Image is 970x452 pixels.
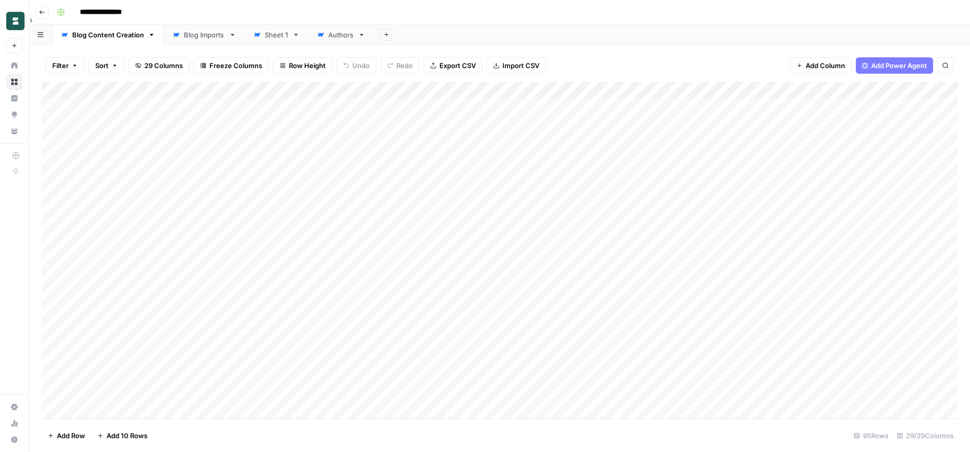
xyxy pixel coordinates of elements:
[41,427,91,444] button: Add Row
[209,60,262,71] span: Freeze Columns
[381,57,419,74] button: Redo
[502,60,539,71] span: Import CSV
[95,60,109,71] span: Sort
[57,431,85,441] span: Add Row
[6,399,23,415] a: Settings
[107,431,147,441] span: Add 10 Rows
[850,427,893,444] div: 95 Rows
[6,8,23,34] button: Workspace: Borderless
[6,74,23,90] a: Browse
[336,57,376,74] button: Undo
[806,60,845,71] span: Add Column
[893,427,958,444] div: 29/29 Columns
[6,12,25,30] img: Borderless Logo
[6,106,23,123] a: Opportunities
[273,57,332,74] button: Row Height
[194,57,269,74] button: Freeze Columns
[308,25,374,45] a: Authors
[265,30,288,40] div: Sheet 1
[790,57,852,74] button: Add Column
[129,57,189,74] button: 29 Columns
[89,57,124,74] button: Sort
[487,57,546,74] button: Import CSV
[6,123,23,139] a: Your Data
[72,30,144,40] div: Blog Content Creation
[6,57,23,74] a: Home
[328,30,354,40] div: Authors
[52,60,69,71] span: Filter
[856,57,933,74] button: Add Power Agent
[184,30,225,40] div: Blog Imports
[6,90,23,106] a: Insights
[52,25,164,45] a: Blog Content Creation
[424,57,482,74] button: Export CSV
[164,25,245,45] a: Blog Imports
[245,25,308,45] a: Sheet 1
[352,60,370,71] span: Undo
[396,60,413,71] span: Redo
[144,60,183,71] span: 29 Columns
[6,415,23,432] a: Usage
[46,57,85,74] button: Filter
[6,432,23,448] button: Help + Support
[871,60,927,71] span: Add Power Agent
[439,60,476,71] span: Export CSV
[289,60,326,71] span: Row Height
[91,427,154,444] button: Add 10 Rows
